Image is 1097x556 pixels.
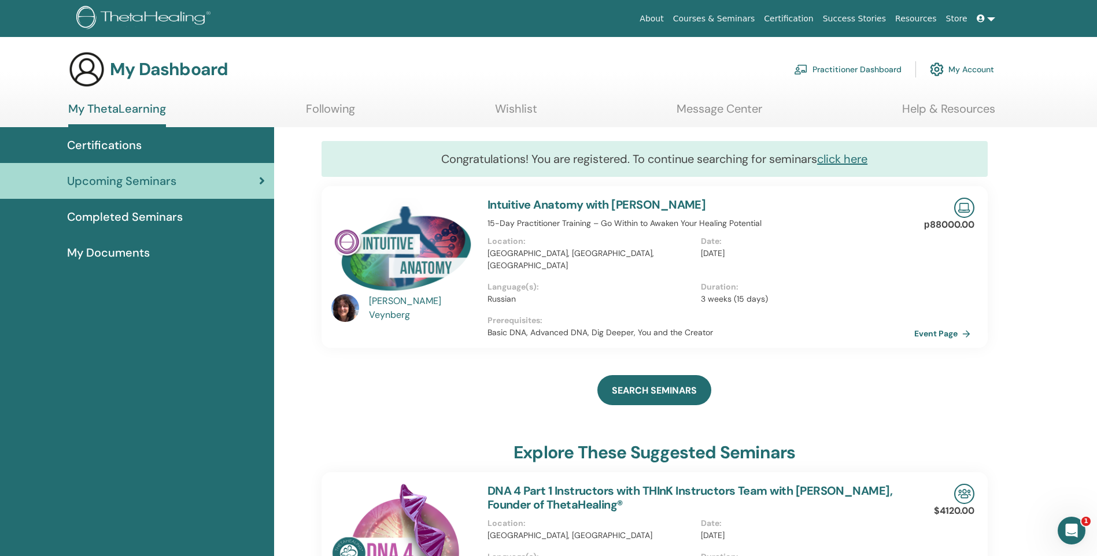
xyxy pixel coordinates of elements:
span: My Documents [67,244,150,261]
a: click here [817,151,867,166]
a: Courses & Seminars [668,8,760,29]
a: Success Stories [818,8,891,29]
span: 1 [1081,517,1091,526]
a: DNA 4 Part 1 Instructors with THInK Instructors Team with [PERSON_NAME], Founder of ThetaHealing® [487,483,893,512]
a: SEARCH SEMINARS [597,375,711,405]
a: Practitioner Dashboard [794,57,902,82]
a: Store [941,8,972,29]
span: Completed Seminars [67,208,183,225]
p: р88000.00 [924,218,974,232]
a: Message Center [677,102,762,124]
p: $4120.00 [934,504,974,518]
a: Following [306,102,355,124]
img: chalkboard-teacher.svg [794,64,808,75]
img: Intuitive Anatomy [331,198,474,298]
p: 3 weeks (15 days) [701,293,907,305]
img: logo.png [76,6,215,32]
a: Certification [759,8,818,29]
p: [DATE] [701,529,907,542]
a: [PERSON_NAME] Veynberg [369,294,476,322]
span: Upcoming Seminars [67,172,176,190]
p: 15-Day Practitioner Training – Go Within to Awaken Your Healing Potential [487,217,914,229]
p: Date : [701,235,907,247]
h3: My Dashboard [110,59,228,80]
p: Location : [487,235,694,247]
p: Duration : [701,281,907,293]
div: Congratulations! You are registered. To continue searching for seminars [322,141,988,177]
a: Resources [891,8,941,29]
a: My ThetaLearning [68,102,166,127]
p: Location : [487,517,694,529]
p: Date : [701,517,907,529]
p: [GEOGRAPHIC_DATA], [GEOGRAPHIC_DATA] [487,529,694,542]
h3: explore these suggested seminars [514,442,795,463]
img: generic-user-icon.jpg [68,51,105,88]
p: Language(s) : [487,281,694,293]
iframe: Intercom live chat [1058,517,1085,544]
a: My Account [930,57,994,82]
p: [GEOGRAPHIC_DATA], [GEOGRAPHIC_DATA], [GEOGRAPHIC_DATA] [487,247,694,272]
span: Certifications [67,136,142,154]
a: Event Page [914,325,975,342]
p: Russian [487,293,694,305]
a: Wishlist [495,102,537,124]
a: Help & Resources [902,102,995,124]
p: [DATE] [701,247,907,260]
p: Basic DNA, Advanced DNA, Dig Deeper, You and the Creator [487,327,914,339]
img: cog.svg [930,60,944,79]
a: About [635,8,668,29]
img: Live Online Seminar [954,198,974,218]
span: SEARCH SEMINARS [612,384,697,396]
a: Intuitive Anatomy with [PERSON_NAME] [487,197,706,212]
img: default.jpg [331,294,359,322]
img: In-Person Seminar [954,484,974,504]
p: Prerequisites : [487,314,914,327]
